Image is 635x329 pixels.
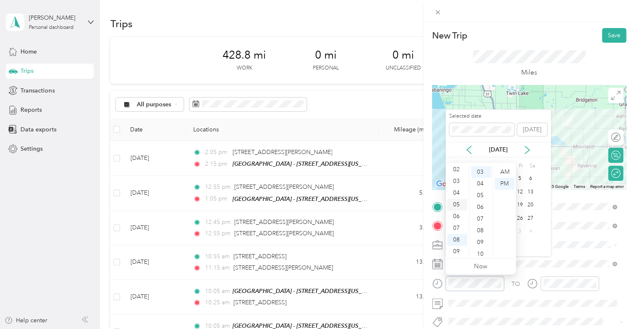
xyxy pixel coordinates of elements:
iframe: Everlance-gr Chat Button Frame [588,282,635,329]
p: [DATE] [481,145,516,154]
div: Sa [528,160,536,172]
div: 4 [525,226,536,237]
div: 12 [514,187,525,197]
div: 5 [514,174,525,184]
a: Open this area in Google Maps (opens a new window) [434,179,462,190]
div: 13 [525,187,536,197]
div: 27 [525,213,536,224]
button: [DATE] [517,123,547,136]
div: Fr [517,160,525,172]
div: 26 [514,213,525,224]
a: Now [474,262,487,270]
p: Miles [521,67,537,78]
div: 09 [471,236,491,248]
div: AM [494,166,515,178]
div: Su [461,160,469,172]
div: 04 [447,187,467,199]
div: 05 [447,199,467,211]
img: Google [434,179,462,190]
div: We [494,160,504,172]
p: New Trip [432,30,467,41]
div: 09 [447,246,467,257]
div: 03 [471,166,491,178]
div: 07 [471,213,491,225]
div: 03 [447,175,467,187]
div: 20 [525,200,536,211]
div: 05 [471,190,491,201]
div: 06 [471,201,491,213]
div: Th [506,160,514,172]
div: 06 [447,211,467,222]
div: 19 [514,200,525,211]
div: Mo [471,160,481,172]
div: 10 [471,248,491,260]
div: PM [494,178,515,190]
label: Selected date [449,113,514,120]
div: 6 [525,174,536,184]
div: TO [512,280,520,288]
div: 07 [447,222,467,234]
div: 08 [471,225,491,236]
div: 08 [447,234,467,246]
a: Terms (opens in new tab) [574,184,585,189]
div: 04 [471,178,491,190]
div: Tu [483,160,491,172]
button: Save [602,28,626,43]
a: Report a map error [590,184,624,189]
div: 02 [447,164,467,175]
div: 3 [514,226,525,237]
